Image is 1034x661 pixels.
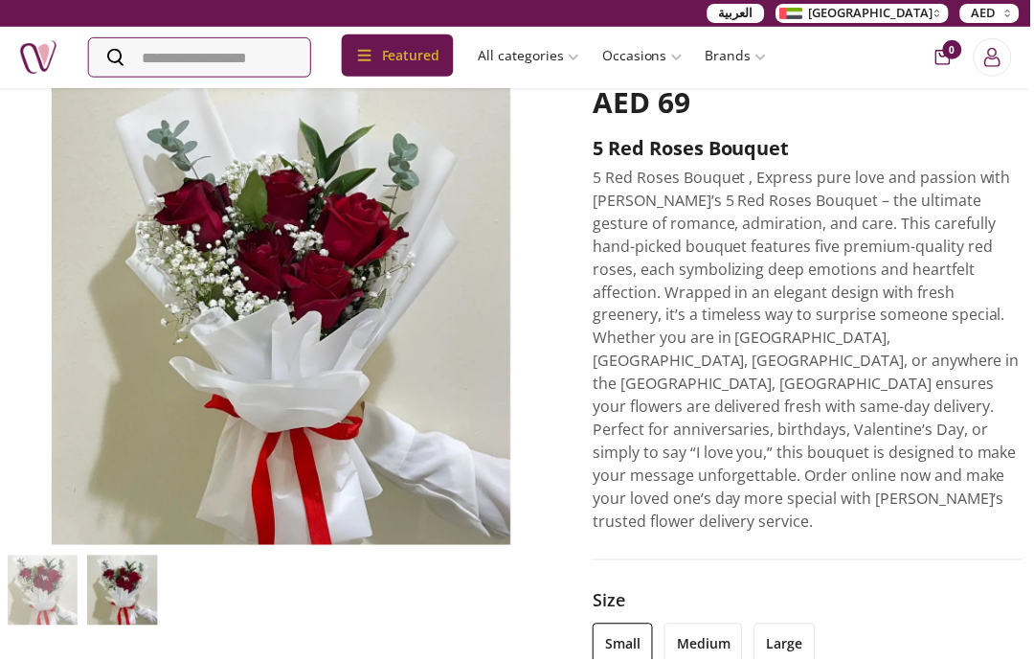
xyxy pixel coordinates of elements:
[782,8,805,19] img: Arabic_dztd3n.png
[593,38,696,73] a: Occasions
[8,558,78,627] img: 5 Red Roses Bouquet
[963,4,1023,23] button: AED
[595,83,692,123] span: AED 69
[975,4,1000,23] span: AED
[8,86,556,547] img: 5 Red Roses Bouquet 5 Red Roses Bouquet flower bouquet romantic flowers Elegant Fresh Roses Deliv...
[595,167,1026,535] p: 5 Red Roses Bouquet , Express pure love and passion with [PERSON_NAME]’s 5 Red Roses Bouquet – th...
[977,38,1015,77] button: Login
[778,4,952,23] button: [GEOGRAPHIC_DATA]
[343,34,455,77] div: Featured
[938,50,954,65] button: cart-button
[946,40,965,59] span: 0
[89,38,311,77] input: Search
[595,136,1026,163] h2: 5 Red Roses Bouquet
[595,589,1026,616] h3: Size
[721,4,755,23] span: العربية
[87,558,157,627] img: 5 Red Roses Bouquet
[696,38,780,73] a: Brands
[811,4,936,23] span: [GEOGRAPHIC_DATA]
[19,38,57,77] img: Nigwa-uae-gifts
[468,38,593,73] a: All categories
